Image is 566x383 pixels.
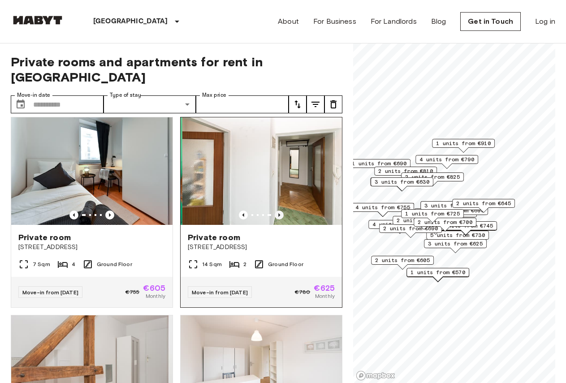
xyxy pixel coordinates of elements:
button: tune [324,95,342,113]
div: Map marker [401,172,464,186]
div: Map marker [414,208,477,222]
a: Previous imagePrevious imagePrivate room[STREET_ADDRESS]14 Sqm2Ground FloorMove-in from [DATE]€78... [180,117,342,308]
span: Ground Floor [268,260,303,268]
p: [GEOGRAPHIC_DATA] [93,16,168,27]
span: €755 [125,288,140,296]
div: Map marker [432,139,495,153]
div: Map marker [420,201,483,215]
div: Map marker [371,256,434,270]
div: Map marker [426,231,489,245]
div: Map marker [424,239,487,253]
span: 7 Sqm [33,260,50,268]
label: Type of stay [110,91,141,99]
span: Monthly [315,292,335,300]
img: Habyt [11,16,65,25]
div: Map marker [351,203,414,217]
span: 1 units from €725 [405,210,460,218]
span: Ground Floor [97,260,132,268]
span: [STREET_ADDRESS] [18,243,165,252]
a: About [278,16,299,27]
label: Move-in date [17,91,50,99]
span: 2 units from €690 [383,224,438,232]
span: 3 units from €800 [424,202,479,210]
span: 1 units from €910 [436,139,491,147]
span: Private room [188,232,240,243]
button: Choose date [12,95,30,113]
span: 14 Sqm [202,260,222,268]
span: 2 units from €825 [405,173,460,181]
span: 4 units from €755 [355,203,410,211]
a: Marketing picture of unit DE-02-031-03MPrevious imagePrevious imagePrivate room[STREET_ADDRESS]7 ... [11,117,173,308]
a: Blog [431,16,446,27]
button: Previous image [239,211,248,219]
span: 2 units from €605 [375,256,430,264]
span: €605 [143,284,165,292]
button: tune [289,95,307,113]
a: For Landlords [371,16,417,27]
div: Map marker [452,199,515,213]
span: 2 units from €645 [456,199,511,207]
button: Previous image [275,211,284,219]
label: Max price [202,91,226,99]
span: 2 units from €925 [397,216,451,224]
div: Map marker [371,177,433,191]
div: Map marker [415,155,478,169]
span: 5 units from €715 [418,209,473,217]
span: €780 [295,288,311,296]
span: 2 units from €700 [418,218,472,226]
div: Map marker [379,224,442,238]
a: Mapbox logo [356,370,395,381]
button: Previous image [69,211,78,219]
div: Map marker [406,268,469,282]
a: Get in Touch [460,12,521,31]
span: Private room [18,232,71,243]
a: Log in [535,16,555,27]
span: [STREET_ADDRESS] [188,243,335,252]
div: Map marker [393,216,455,230]
span: Private rooms and apartments for rent in [GEOGRAPHIC_DATA] [11,54,342,85]
div: Map marker [414,218,476,232]
span: 3 units from €625 [428,240,483,248]
div: Map marker [374,167,437,181]
div: Map marker [368,220,431,234]
span: €625 [314,284,335,292]
span: Monthly [146,292,165,300]
span: Move-in from [DATE] [22,289,78,296]
div: Map marker [348,159,410,173]
img: Marketing picture of unit DE-02-031-03M [11,117,173,225]
button: tune [307,95,324,113]
span: 3 units from €630 [375,178,429,186]
span: 4 units from €790 [419,155,474,164]
span: 3 units from €745 [438,222,493,230]
span: Move-in from [DATE] [192,289,248,296]
span: 4 units from €785 [372,220,427,228]
div: Map marker [401,209,464,223]
button: Previous image [105,211,114,219]
span: 1 units from €570 [410,268,465,276]
a: For Business [313,16,356,27]
span: 2 units from €810 [378,167,433,175]
img: Marketing picture of unit DE-02-026-02M [182,117,344,225]
span: 1 units from €690 [352,159,406,168]
span: 2 [243,260,246,268]
span: 4 [72,260,75,268]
